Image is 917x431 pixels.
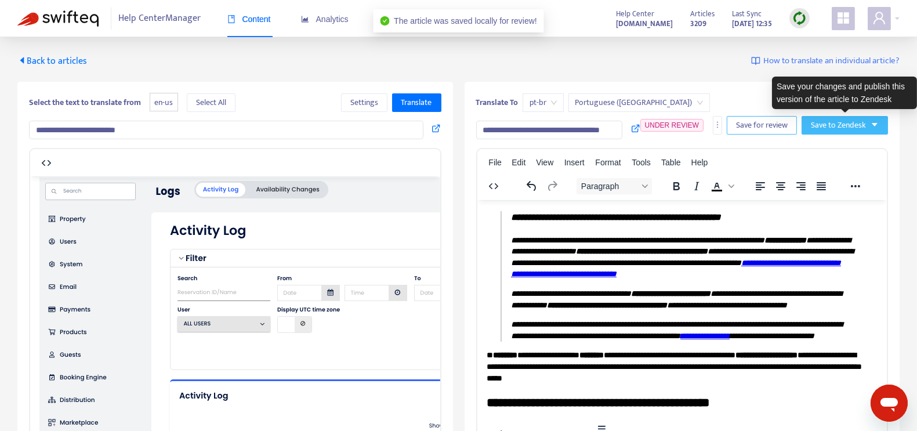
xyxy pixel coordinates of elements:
button: Align center [770,178,790,194]
span: Back to articles [17,53,87,69]
span: Save to Zendesk [811,119,866,132]
span: Paragraph [581,182,637,191]
span: en-us [150,93,178,112]
strong: 3209 [690,17,706,30]
span: Edit [512,158,525,167]
span: Select All [196,96,226,109]
span: Analytics [301,15,349,24]
span: Settings [350,96,378,109]
span: Portuguese (Brazil) [575,94,703,111]
div: Save your changes and publish this version of the article to Zendesk [772,77,917,109]
span: Table [661,158,680,167]
span: pt-br [530,94,557,111]
iframe: Button to launch messaging window [871,385,908,422]
button: Italic [686,178,706,194]
button: Redo [542,178,561,194]
span: Tools [632,158,651,167]
button: Settings [341,93,387,112]
b: Translate To [476,96,519,109]
span: check-circle [380,16,389,26]
span: Save for review [736,119,788,132]
span: Last Sync [732,8,762,20]
span: caret-down [871,121,879,129]
button: Bold [666,178,686,194]
span: Help [691,158,708,167]
span: View [536,158,553,167]
b: Select the text to translate from [29,96,141,109]
strong: [DATE] 12:35 [732,17,772,30]
button: Reveal or hide additional toolbar items [845,178,865,194]
button: Translate [392,93,441,112]
button: Save to Zendeskcaret-down [802,116,888,135]
button: Save for review [727,116,797,135]
button: Block Paragraph [576,178,651,194]
a: How to translate an individual article? [751,55,900,68]
span: Translate [401,96,432,109]
a: [DOMAIN_NAME] [616,17,673,30]
div: Text color Black [706,178,735,194]
span: book [227,15,235,23]
span: Help Center Manager [119,8,201,30]
span: Insert [564,158,585,167]
span: appstore [836,11,850,25]
span: area-chart [301,15,309,23]
button: Undo [521,178,541,194]
span: File [488,158,502,167]
img: Swifteq [17,10,99,27]
span: The article was saved locally for review! [394,16,537,26]
span: Articles [690,8,715,20]
button: Justify [811,178,831,194]
span: user [872,11,886,25]
img: image-link [751,56,760,66]
span: Format [595,158,621,167]
span: UNDER REVIEW [645,121,699,129]
button: Align right [791,178,810,194]
img: sync.dc5367851b00ba804db3.png [792,11,807,26]
button: Align left [750,178,770,194]
span: Content [227,15,271,24]
span: How to translate an individual article? [763,55,900,68]
button: Select All [187,93,235,112]
button: more [713,116,722,135]
span: more [713,121,722,129]
span: caret-left [17,56,27,65]
span: Help Center [616,8,654,20]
